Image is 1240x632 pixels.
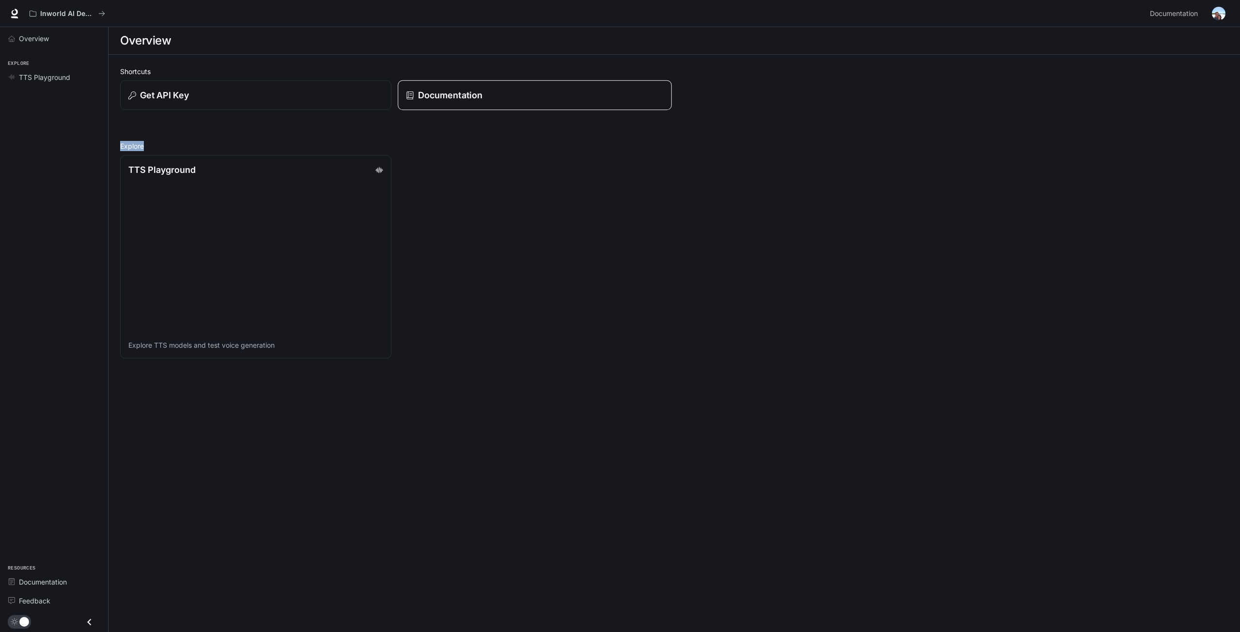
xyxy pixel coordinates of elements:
a: Documentation [4,573,104,590]
span: Dark mode toggle [19,616,29,627]
h2: Explore [120,141,1228,151]
a: Documentation [1146,4,1205,23]
h2: Shortcuts [120,66,1228,77]
p: Explore TTS models and test voice generation [128,340,383,350]
p: Get API Key [140,89,189,102]
a: Overview [4,30,104,47]
span: Documentation [1150,8,1198,20]
span: Feedback [19,596,50,606]
button: Close drawer [78,612,100,632]
a: TTS PlaygroundExplore TTS models and test voice generation [120,155,391,358]
span: Overview [19,33,49,44]
button: Get API Key [120,80,391,110]
p: TTS Playground [128,163,196,176]
p: Documentation [418,89,482,102]
a: Documentation [398,80,672,110]
a: TTS Playground [4,69,104,86]
button: User avatar [1209,4,1228,23]
span: Documentation [19,577,67,587]
span: TTS Playground [19,72,70,82]
p: Inworld AI Demos [40,10,94,18]
h1: Overview [120,31,171,50]
img: User avatar [1212,7,1225,20]
button: All workspaces [25,4,109,23]
a: Feedback [4,592,104,609]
